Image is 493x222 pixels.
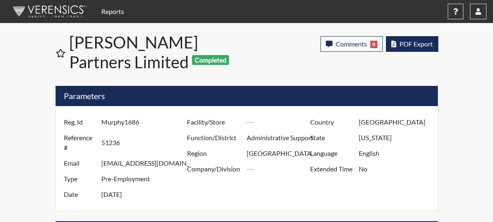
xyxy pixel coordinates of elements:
[246,114,312,130] input: ---
[304,146,359,161] label: Language
[101,130,189,155] input: ---
[101,171,189,187] input: ---
[304,161,359,177] label: Extended Time
[98,3,127,20] a: Reports
[58,155,101,171] label: Email
[101,114,189,130] input: ---
[359,161,435,177] input: ---
[58,130,101,155] label: Reference #
[370,41,377,48] span: 0
[320,36,383,52] button: Comments0
[246,146,312,161] input: ---
[58,171,101,187] label: Type
[304,114,359,130] label: Country
[56,86,438,106] h5: Parameters
[58,114,101,130] label: Reg. Id
[336,40,367,48] span: Comments
[359,146,435,161] input: ---
[192,55,229,65] span: Completed
[101,155,189,171] input: ---
[181,130,247,146] label: Function/District
[69,33,248,72] h1: [PERSON_NAME] Partners Limited
[386,36,438,52] button: PDF Export
[181,114,247,130] label: Facility/Store
[181,161,247,177] label: Company/Division
[101,187,189,202] input: ---
[359,130,435,146] input: ---
[400,40,433,48] span: PDF Export
[359,114,435,130] input: ---
[58,187,101,202] label: Date
[304,130,359,146] label: State
[246,130,312,146] input: ---
[246,161,312,177] input: ---
[181,146,247,161] label: Region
